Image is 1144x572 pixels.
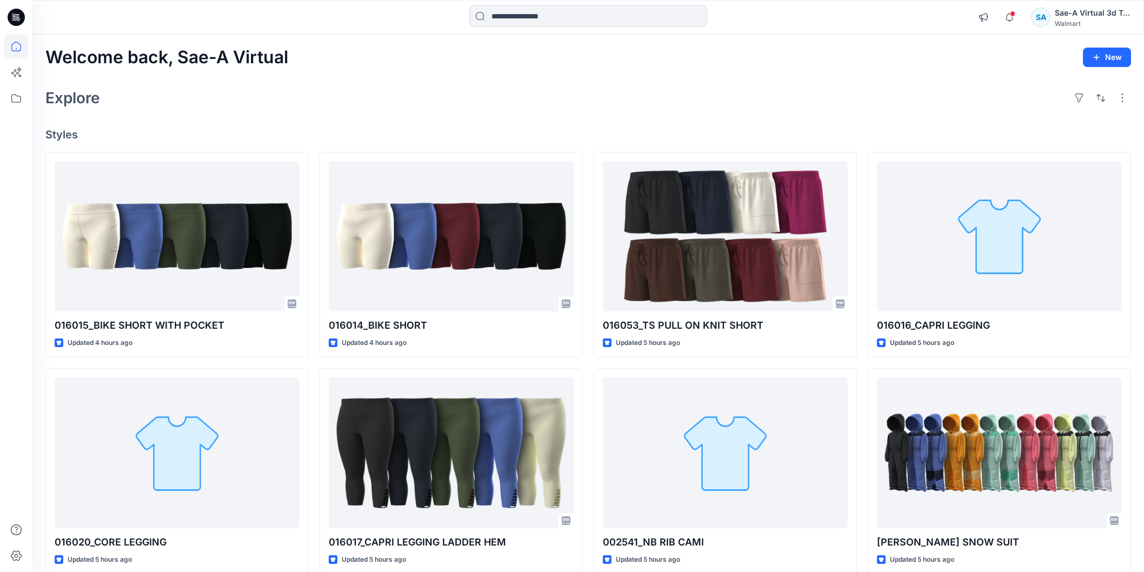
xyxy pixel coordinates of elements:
p: Updated 5 hours ago [342,554,406,566]
p: Updated 4 hours ago [342,337,407,349]
p: 016016_CAPRI LEGGING [877,318,1122,333]
a: 002541_NB RIB CAMI [603,377,848,528]
p: Updated 5 hours ago [890,554,954,566]
p: [PERSON_NAME] SNOW SUIT [877,535,1122,550]
a: 016014_BIKE SHORT [329,161,574,311]
h2: Explore [45,89,100,107]
h2: Welcome back, Sae-A Virtual [45,48,288,68]
p: 016015_BIKE SHORT WITH POCKET [55,318,300,333]
a: 016016_CAPRI LEGGING [877,161,1122,311]
a: 016015_BIKE SHORT WITH POCKET [55,161,300,311]
p: Updated 4 hours ago [68,337,132,349]
p: 016014_BIKE SHORT [329,318,574,333]
div: Walmart [1055,19,1130,28]
p: Updated 5 hours ago [616,554,680,566]
a: OZT TODDLER SNOW SUIT [877,377,1122,528]
a: 016017_CAPRI LEGGING LADDER HEM [329,377,574,528]
p: Updated 5 hours ago [890,337,954,349]
p: 002541_NB RIB CAMI [603,535,848,550]
div: SA [1031,8,1050,27]
a: 016020_CORE LEGGING [55,377,300,528]
p: 016053_TS PULL ON KNIT SHORT [603,318,848,333]
button: New [1083,48,1131,67]
h4: Styles [45,128,1131,141]
p: Updated 5 hours ago [616,337,680,349]
p: 016017_CAPRI LEGGING LADDER HEM [329,535,574,550]
a: 016053_TS PULL ON KNIT SHORT [603,161,848,311]
div: Sae-A Virtual 3d Team [1055,6,1130,19]
p: 016020_CORE LEGGING [55,535,300,550]
p: Updated 5 hours ago [68,554,132,566]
